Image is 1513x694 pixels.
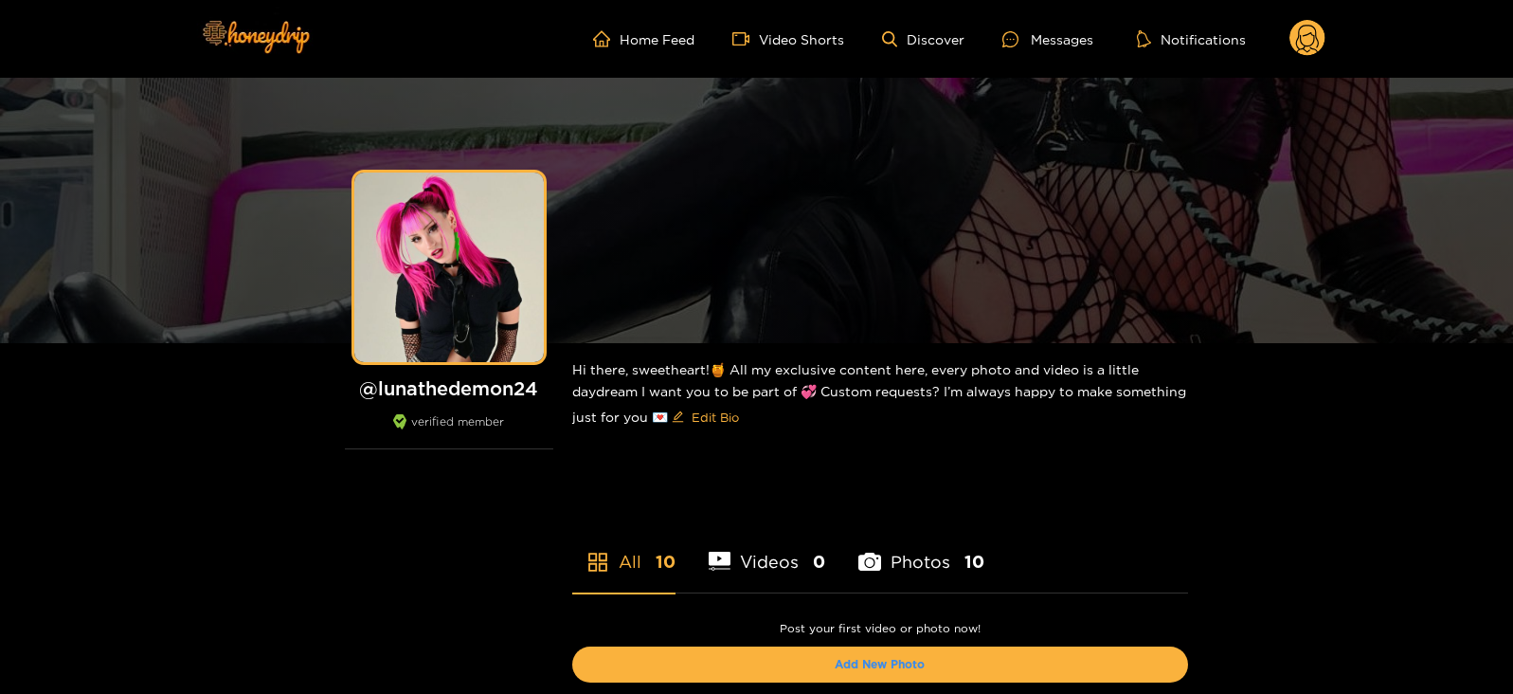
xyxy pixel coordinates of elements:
div: verified member [345,414,553,449]
a: Video Shorts [732,30,844,47]
a: Add New Photo [835,658,925,670]
div: Messages [1002,28,1093,50]
span: 0 [813,550,825,574]
span: 10 [964,550,984,574]
span: appstore [586,551,609,574]
li: All [572,507,675,593]
p: Post your first video or photo now! [572,622,1188,635]
h1: @ lunathedemon24 [345,376,553,400]
a: Discover [882,31,964,47]
a: Home Feed [593,30,694,47]
span: edit [672,411,684,425]
span: Edit Bio [692,408,739,427]
span: video-camera [732,30,759,47]
span: 10 [656,550,675,574]
li: Photos [858,507,984,593]
li: Videos [709,507,826,593]
span: home [593,30,620,47]
button: editEdit Bio [668,402,743,432]
button: Notifications [1131,29,1252,48]
button: Add New Photo [572,647,1188,683]
div: Hi there, sweetheart!🍯 All my exclusive content here, every photo and video is a little daydream ... [572,343,1188,447]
